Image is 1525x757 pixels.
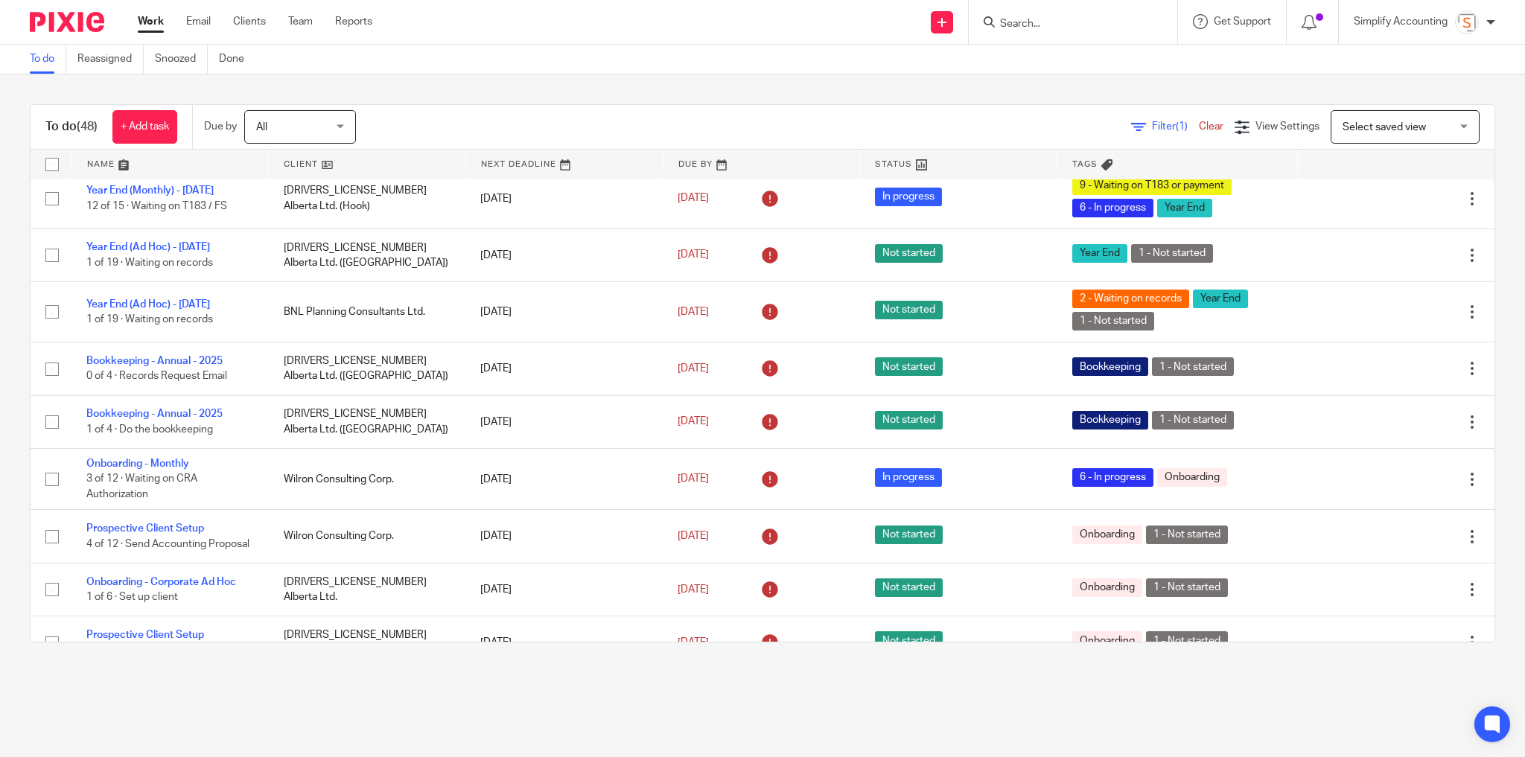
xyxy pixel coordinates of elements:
[678,194,709,204] span: [DATE]
[86,371,227,381] span: 0 of 4 · Records Request Email
[1152,357,1234,376] span: 1 - Not started
[204,119,237,134] p: Due by
[465,229,663,281] td: [DATE]
[1072,290,1189,308] span: 2 - Waiting on records
[465,510,663,563] td: [DATE]
[269,342,466,395] td: [DRIVERS_LICENSE_NUMBER] Alberta Ltd. ([GEOGRAPHIC_DATA])
[678,307,709,317] span: [DATE]
[1157,468,1227,487] span: Onboarding
[269,616,466,669] td: [DRIVERS_LICENSE_NUMBER] Alberta Ltd.
[86,409,223,419] a: Bookkeeping - Annual - 2025
[155,45,208,74] a: Snoozed
[77,121,98,132] span: (48)
[86,356,223,366] a: Bookkeeping - Annual - 2025
[1157,199,1212,217] span: Year End
[1072,411,1148,429] span: Bookkeeping
[219,45,255,74] a: Done
[678,363,709,374] span: [DATE]
[1199,121,1223,132] a: Clear
[86,242,210,252] a: Year End (Ad Hoc) - [DATE]
[233,14,266,29] a: Clients
[875,468,942,487] span: In progress
[678,417,709,427] span: [DATE]
[1072,357,1148,376] span: Bookkeeping
[678,250,709,261] span: [DATE]
[1072,312,1154,330] span: 1 - Not started
[875,411,943,429] span: Not started
[138,14,164,29] a: Work
[1255,121,1319,132] span: View Settings
[1455,10,1479,34] img: Screenshot%202023-11-29%20141159.png
[1146,631,1228,650] span: 1 - Not started
[1343,122,1426,132] span: Select saved view
[288,14,313,29] a: Team
[86,459,189,469] a: Onboarding - Monthly
[1072,244,1127,263] span: Year End
[875,244,943,263] span: Not started
[86,424,213,435] span: 1 of 4 · Do the bookkeeping
[678,474,709,485] span: [DATE]
[86,258,213,268] span: 1 of 19 · Waiting on records
[45,119,98,135] h1: To do
[269,229,466,281] td: [DRIVERS_LICENSE_NUMBER] Alberta Ltd. ([GEOGRAPHIC_DATA])
[875,578,943,597] span: Not started
[86,201,227,211] span: 12 of 15 · Waiting on T183 / FS
[86,630,204,640] a: Prospective Client Setup
[678,531,709,541] span: [DATE]
[269,282,466,342] td: BNL Planning Consultants Ltd.
[465,563,663,616] td: [DATE]
[77,45,144,74] a: Reassigned
[1072,199,1153,217] span: 6 - In progress
[1152,121,1199,132] span: Filter
[86,577,236,587] a: Onboarding - Corporate Ad Hoc
[1072,160,1098,168] span: Tags
[1146,578,1228,597] span: 1 - Not started
[269,510,466,563] td: Wilron Consulting Corp.
[1072,468,1153,487] span: 6 - In progress
[30,12,104,32] img: Pixie
[1072,176,1232,195] span: 9 - Waiting on T183 or payment
[875,357,943,376] span: Not started
[678,637,709,648] span: [DATE]
[269,563,466,616] td: [DRIVERS_LICENSE_NUMBER] Alberta Ltd.
[86,299,210,310] a: Year End (Ad Hoc) - [DATE]
[1072,578,1142,597] span: Onboarding
[465,168,663,229] td: [DATE]
[269,168,466,229] td: [DRIVERS_LICENSE_NUMBER] Alberta Ltd. (Hook)
[1176,121,1188,132] span: (1)
[86,523,204,534] a: Prospective Client Setup
[678,584,709,595] span: [DATE]
[999,18,1133,31] input: Search
[1152,411,1234,429] span: 1 - Not started
[86,314,213,325] span: 1 of 19 · Waiting on records
[1072,526,1142,544] span: Onboarding
[1146,526,1228,544] span: 1 - Not started
[1072,631,1142,650] span: Onboarding
[875,301,943,319] span: Not started
[875,188,942,206] span: In progress
[465,395,663,448] td: [DATE]
[465,616,663,669] td: [DATE]
[465,448,663,509] td: [DATE]
[335,14,372,29] a: Reports
[1354,14,1448,29] p: Simplify Accounting
[1214,16,1271,27] span: Get Support
[465,282,663,342] td: [DATE]
[269,448,466,509] td: Wilron Consulting Corp.
[86,474,197,500] span: 3 of 12 · Waiting on CRA Authorization
[86,592,178,602] span: 1 of 6 · Set up client
[30,45,66,74] a: To do
[465,342,663,395] td: [DATE]
[256,122,267,132] span: All
[86,185,214,196] a: Year End (Monthly) - [DATE]
[86,539,249,549] span: 4 of 12 · Send Accounting Proposal
[1193,290,1248,308] span: Year End
[875,631,943,650] span: Not started
[875,526,943,544] span: Not started
[112,110,177,144] a: + Add task
[269,395,466,448] td: [DRIVERS_LICENSE_NUMBER] Alberta Ltd. ([GEOGRAPHIC_DATA])
[186,14,211,29] a: Email
[1131,244,1213,263] span: 1 - Not started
